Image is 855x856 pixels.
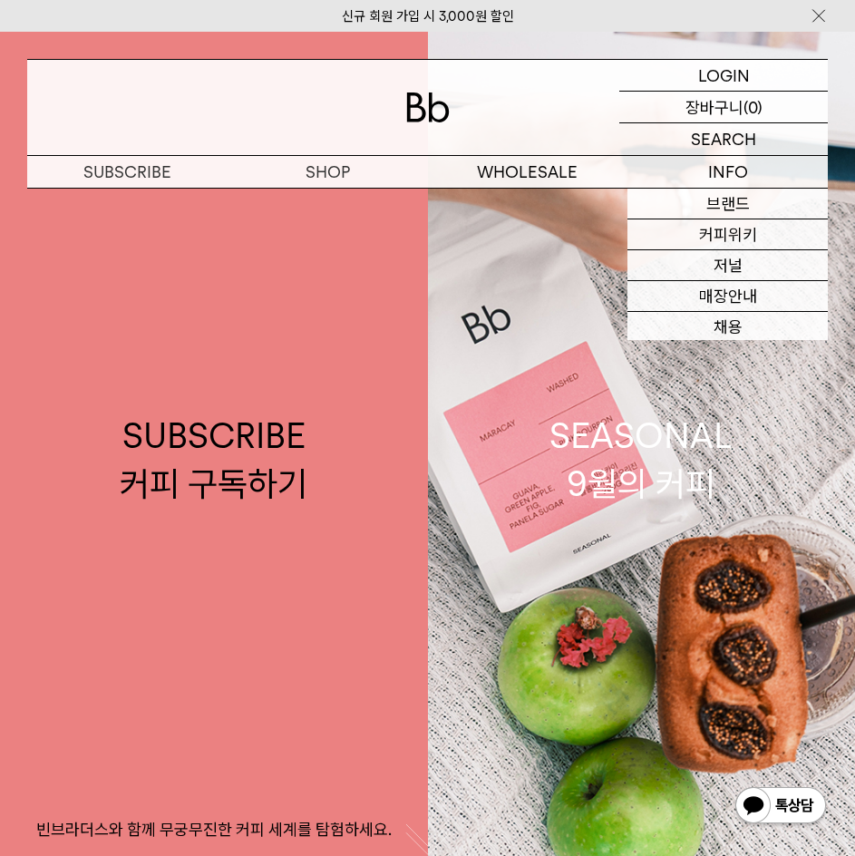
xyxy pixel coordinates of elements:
div: SEASONAL 9월의 커피 [549,412,733,508]
p: LOGIN [698,60,750,91]
p: (0) [743,92,763,122]
p: INFO [627,156,828,188]
p: 장바구니 [685,92,743,122]
p: WHOLESALE [428,156,628,188]
a: 신규 회원 가입 시 3,000원 할인 [342,8,514,24]
a: 브랜드 [627,189,828,219]
img: 카카오톡 채널 1:1 채팅 버튼 [734,785,828,829]
a: SUBSCRIBE [27,156,228,188]
img: 로고 [406,92,450,122]
div: SUBSCRIBE 커피 구독하기 [120,412,307,508]
a: 커피위키 [627,219,828,250]
p: SEARCH [691,123,756,155]
a: LOGIN [619,60,828,92]
a: 저널 [627,250,828,281]
a: 채용 [627,312,828,343]
a: 장바구니 (0) [619,92,828,123]
a: SHOP [228,156,428,188]
a: 매장안내 [627,281,828,312]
